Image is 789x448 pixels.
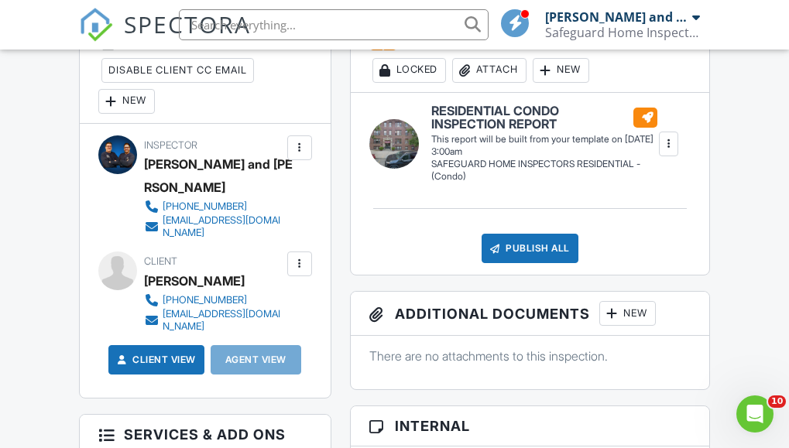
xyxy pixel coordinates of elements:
[372,58,446,83] div: Locked
[163,294,247,306] div: [PHONE_NUMBER]
[545,9,688,25] div: [PERSON_NAME] and [PERSON_NAME]
[144,292,283,308] a: [PHONE_NUMBER]
[431,133,657,158] div: This report will be built from your template on [DATE] 3:00am
[144,308,283,333] a: [EMAIL_ADDRESS][DOMAIN_NAME]
[351,292,710,336] h3: Additional Documents
[431,104,657,132] h6: RESIDENTIAL CONDO INSPECTION REPORT
[98,89,155,114] div: New
[163,200,247,213] div: [PHONE_NUMBER]
[452,58,527,83] div: Attach
[124,8,251,40] span: SPECTORA
[144,255,177,267] span: Client
[79,21,251,53] a: SPECTORA
[482,234,578,263] div: Publish All
[768,395,786,408] span: 10
[179,9,489,40] input: Search everything...
[351,22,710,93] h3: Reports
[736,395,774,433] iframe: Intercom live chat
[144,269,245,292] div: [PERSON_NAME]
[101,58,254,83] div: Disable Client CC Email
[80,22,331,124] h3: People
[431,158,657,184] div: SAFEGUARD HOME INSPECTORS RESIDENTIAL - (Condo)
[545,25,700,40] div: Safeguard Home Inspectors, LLC
[114,352,196,368] a: Client View
[599,301,656,326] div: New
[144,152,296,199] div: [PERSON_NAME] and [PERSON_NAME]
[79,8,113,42] img: The Best Home Inspection Software - Spectora
[163,214,283,239] div: [EMAIL_ADDRESS][DOMAIN_NAME]
[369,347,691,364] p: There are no attachments to this inspection.
[163,308,283,333] div: [EMAIL_ADDRESS][DOMAIN_NAME]
[144,214,283,239] a: [EMAIL_ADDRESS][DOMAIN_NAME]
[144,199,283,214] a: [PHONE_NUMBER]
[351,406,710,446] h3: Internal
[533,58,589,83] div: New
[144,139,197,151] span: Inspector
